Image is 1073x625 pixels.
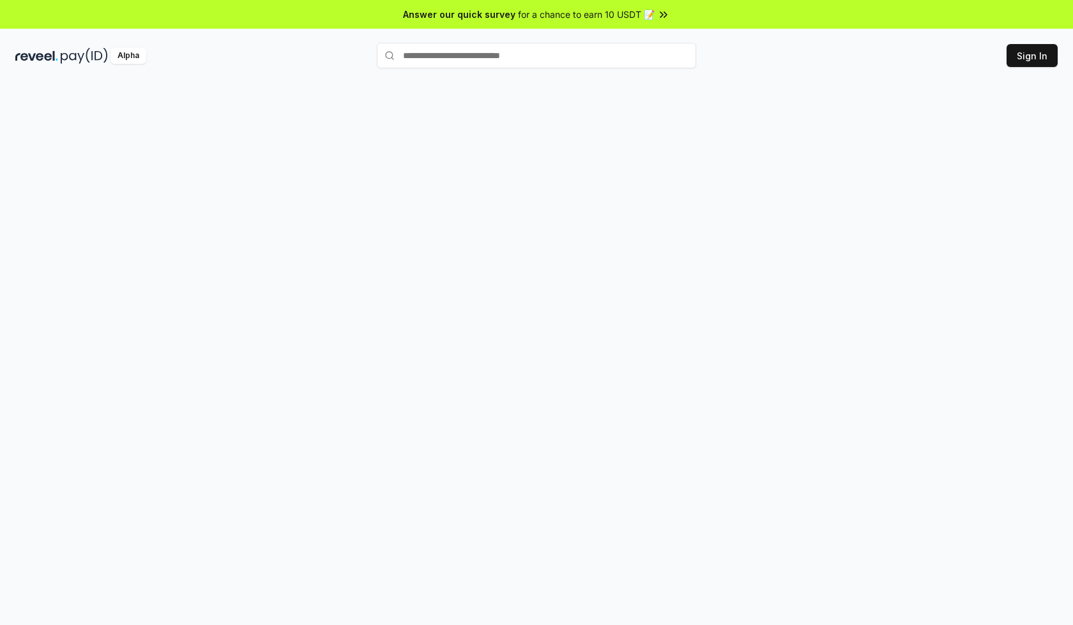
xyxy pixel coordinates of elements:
[110,48,146,64] div: Alpha
[1007,44,1058,67] button: Sign In
[518,8,655,21] span: for a chance to earn 10 USDT 📝
[15,48,58,64] img: reveel_dark
[403,8,515,21] span: Answer our quick survey
[61,48,108,64] img: pay_id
